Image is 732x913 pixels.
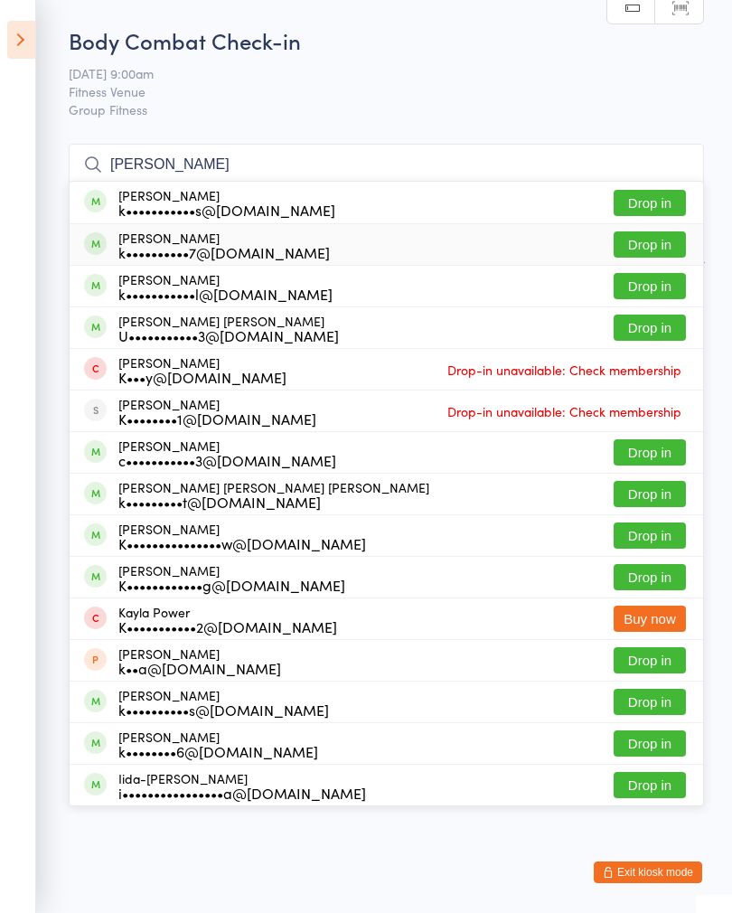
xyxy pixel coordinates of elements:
div: k••a@[DOMAIN_NAME] [118,661,281,675]
div: k••••••••6@[DOMAIN_NAME] [118,744,318,758]
div: [PERSON_NAME] [PERSON_NAME] [PERSON_NAME] [118,480,429,509]
div: K•••••••••••••••w@[DOMAIN_NAME] [118,536,366,551]
button: Drop in [614,564,686,590]
button: Drop in [614,647,686,673]
button: Exit kiosk mode [594,861,702,883]
div: K••••••••••••g@[DOMAIN_NAME] [118,578,345,592]
div: Iida-[PERSON_NAME] [118,771,366,800]
div: [PERSON_NAME] [118,688,329,717]
div: k•••••••••t@[DOMAIN_NAME] [118,494,429,509]
span: Fitness Venue [69,82,676,100]
button: Drop in [614,273,686,299]
div: K••••••••1@[DOMAIN_NAME] [118,411,316,426]
div: [PERSON_NAME] [118,729,318,758]
div: c•••••••••••3@[DOMAIN_NAME] [118,453,336,467]
div: [PERSON_NAME] [118,272,333,301]
div: [PERSON_NAME] [PERSON_NAME] [118,314,339,343]
span: Drop-in unavailable: Check membership [443,356,686,383]
button: Buy now [614,606,686,632]
span: [DATE] 9:00am [69,64,676,82]
div: U•••••••••••3@[DOMAIN_NAME] [118,328,339,343]
span: Group Fitness [69,100,704,118]
div: k•••••••••••l@[DOMAIN_NAME] [118,287,333,301]
button: Drop in [614,231,686,258]
div: k•••••••••••s@[DOMAIN_NAME] [118,202,335,217]
button: Drop in [614,481,686,507]
div: [PERSON_NAME] [118,355,286,384]
div: [PERSON_NAME] [118,438,336,467]
div: K•••y@[DOMAIN_NAME] [118,370,286,384]
div: K•••••••••••2@[DOMAIN_NAME] [118,619,337,634]
div: Kayla Power [118,605,337,634]
div: [PERSON_NAME] [118,563,345,592]
button: Drop in [614,190,686,216]
button: Drop in [614,772,686,798]
div: i••••••••••••••••a@[DOMAIN_NAME] [118,786,366,800]
button: Drop in [614,439,686,466]
div: k••••••••••s@[DOMAIN_NAME] [118,702,329,717]
div: k••••••••••7@[DOMAIN_NAME] [118,245,330,259]
div: [PERSON_NAME] [118,646,281,675]
div: [PERSON_NAME] [118,188,335,217]
div: [PERSON_NAME] [118,522,366,551]
button: Drop in [614,689,686,715]
div: [PERSON_NAME] [118,231,330,259]
button: Drop in [614,522,686,549]
span: Drop-in unavailable: Check membership [443,398,686,425]
button: Drop in [614,315,686,341]
h2: Body Combat Check-in [69,25,704,55]
button: Drop in [614,730,686,757]
div: [PERSON_NAME] [118,397,316,426]
input: Search [69,144,704,185]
